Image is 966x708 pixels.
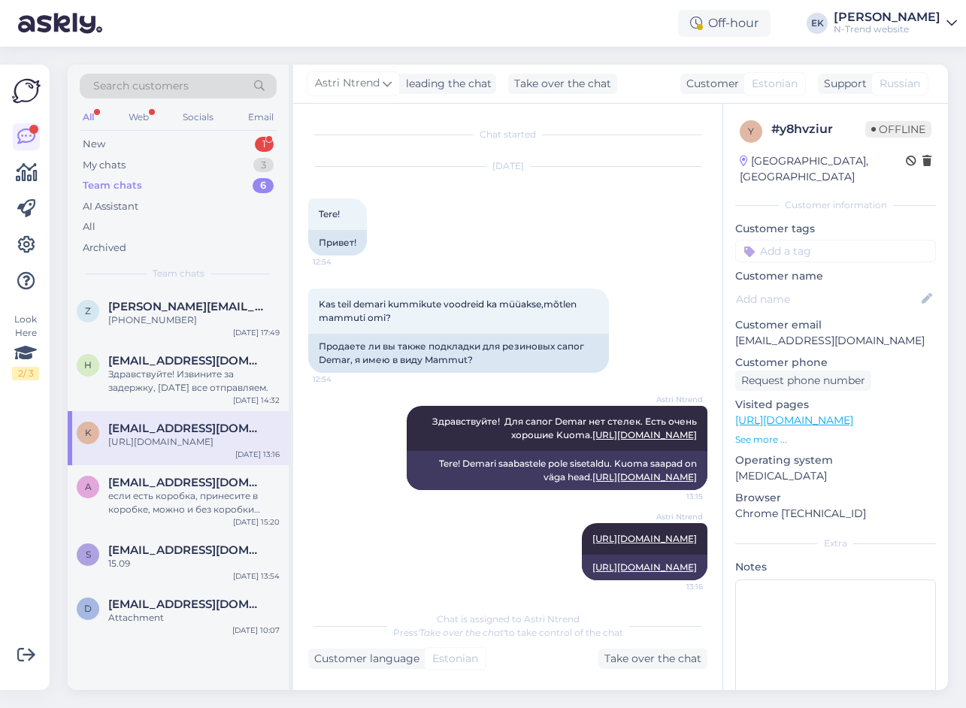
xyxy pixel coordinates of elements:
p: Customer tags [735,221,936,237]
span: 12:54 [313,374,369,385]
span: 13:15 [647,491,703,502]
div: [URL][DOMAIN_NAME] [108,435,280,449]
div: 6 [253,178,274,193]
div: Extra [735,537,936,550]
span: 13:16 [647,581,703,592]
div: New [83,137,105,152]
span: h [84,359,92,371]
span: Press to take control of the chat [393,627,623,638]
div: # y8hvziur [771,120,865,138]
span: Zane.balode3@gmail.com [108,300,265,313]
p: Customer name [735,268,936,284]
span: Kas teil demari kummikute voodreid ka müüakse,mõtlen mammuti omi? [319,298,579,323]
span: Offline [865,121,931,138]
div: Tere! Demari saabastele pole sisetaldu. Kuoma saapad on väga head. [407,451,707,490]
div: N-Trend website [834,23,940,35]
span: s [86,549,91,560]
div: All [80,107,97,127]
div: Look Here [12,313,39,380]
div: All [83,219,95,234]
div: Здравствуйте! Извините за задержку, [DATE] все отправляем. [108,368,280,395]
div: [DATE] 15:20 [233,516,280,528]
p: Chrome [TECHNICAL_ID] [735,506,936,522]
div: [GEOGRAPHIC_DATA], [GEOGRAPHIC_DATA] [740,153,906,185]
span: Search customers [93,78,189,94]
span: hele002@gmail.com [108,354,265,368]
span: Team chats [153,267,204,280]
div: [DATE] 17:49 [233,327,280,338]
span: d [84,603,92,614]
div: Customer [680,76,739,92]
a: [PERSON_NAME]N-Trend website [834,11,957,35]
span: Astri Ntrend [647,394,703,405]
span: Russian [880,76,920,92]
div: Customer language [308,651,419,667]
input: Add name [736,291,919,307]
div: [DATE] 13:54 [233,570,280,582]
a: [URL][DOMAIN_NAME] [592,429,697,440]
div: Chat started [308,128,707,141]
div: leading the chat [400,76,492,92]
span: Здравствуйте! Для сапог Demar нет стелек. Есть очень хорошие Kuoma. [432,416,699,440]
div: Archived [83,241,126,256]
div: Take over the chat [598,649,707,669]
div: Продаете ли вы также подкладки для резиновых сапог Demar, я имею в виду Mammut? [308,334,609,373]
div: My chats [83,158,126,173]
span: Tere! [319,208,340,219]
span: Agursiim87@gmail.com [108,476,265,489]
span: Astri Ntrend [315,75,380,92]
p: See more ... [735,433,936,446]
div: 3 [253,158,274,173]
p: Customer email [735,317,936,333]
div: 1 [255,137,274,152]
div: Web [126,107,152,127]
span: diana0221@gmail.com [108,598,265,611]
div: Off-hour [678,10,771,37]
div: Socials [180,107,217,127]
div: Support [818,76,867,92]
div: Customer information [735,198,936,212]
p: [EMAIL_ADDRESS][DOMAIN_NAME] [735,333,936,349]
span: K [85,427,92,438]
div: если есть коробка, принесите в коробке, можно и без коробки принести. [108,489,280,516]
div: [PHONE_NUMBER] [108,313,280,327]
div: [DATE] [308,159,707,173]
img: Askly Logo [12,77,41,105]
div: Email [245,107,277,127]
div: [DATE] 13:16 [235,449,280,460]
input: Add a tag [735,240,936,262]
div: AI Assistant [83,199,138,214]
span: Estonian [432,651,478,667]
div: 15.09 [108,557,280,570]
div: Take over the chat [508,74,617,94]
div: Team chats [83,178,142,193]
a: [URL][DOMAIN_NAME] [592,471,697,483]
span: svyatikdasha@gmail.com [108,543,265,557]
span: A [85,481,92,492]
p: Customer phone [735,355,936,371]
p: Operating system [735,452,936,468]
p: Visited pages [735,397,936,413]
div: [PERSON_NAME] [834,11,940,23]
span: Estonian [752,76,798,92]
span: y [748,126,754,137]
a: [URL][DOMAIN_NAME] [592,561,697,573]
p: [MEDICAL_DATA] [735,468,936,484]
span: Z [85,305,91,316]
span: Chat is assigned to Astri Ntrend [437,613,580,625]
i: 'Take over the chat' [418,627,505,638]
div: [DATE] 14:32 [233,395,280,406]
p: Browser [735,490,936,506]
p: Notes [735,559,936,575]
a: [URL][DOMAIN_NAME] [592,533,697,544]
span: 12:54 [313,256,369,268]
div: [DATE] 10:07 [232,625,280,636]
div: Attachment [108,611,280,625]
div: Request phone number [735,371,871,391]
div: EK [807,13,828,34]
div: Привет! [308,230,367,256]
div: 2 / 3 [12,367,39,380]
a: [URL][DOMAIN_NAME] [735,413,853,427]
span: Astri Ntrend [647,511,703,522]
span: Kaidi21@gmail.com [108,422,265,435]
